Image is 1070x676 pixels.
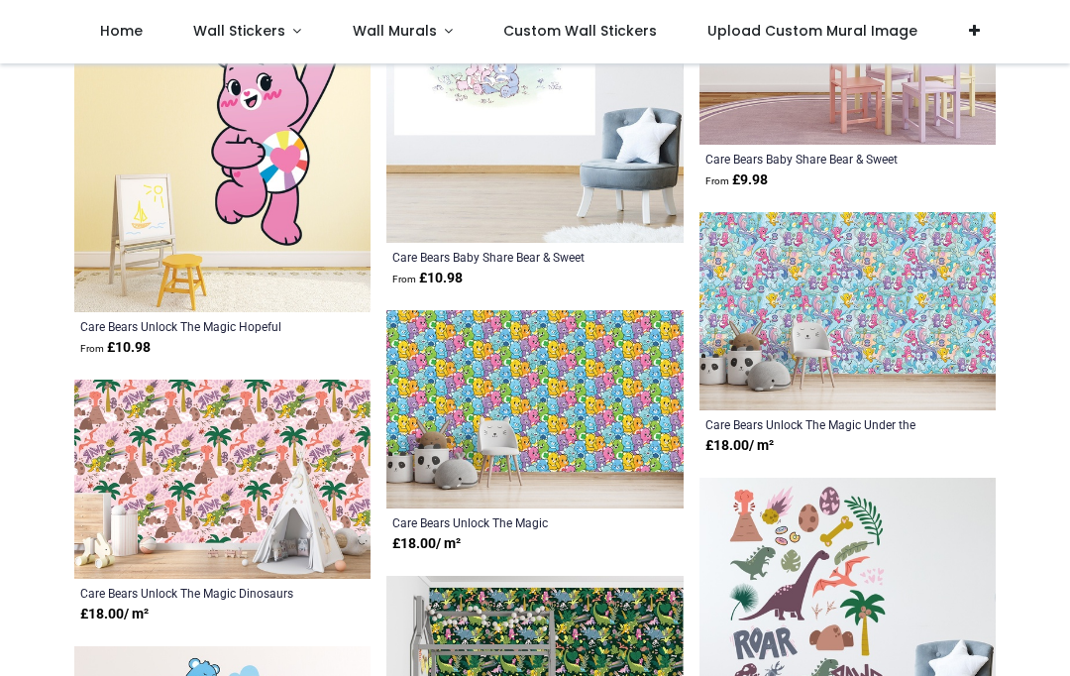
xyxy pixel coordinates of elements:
strong: £ 18.00 / m² [705,436,774,456]
span: From [392,274,416,284]
strong: £ 10.98 [392,269,463,288]
strong: £ 18.00 / m² [392,534,461,554]
a: Care Bears Baby Share Bear & Sweet Dreams Bear Hugging [705,151,933,167]
a: Care Bears Unlock The Magic Under the Sea [705,416,933,432]
a: Care Bears Unlock The Magic Hopeful Heart Bear [80,318,308,334]
img: Care Bears Unlock The Magic Under the Sea Wall Mural [699,212,996,411]
span: Upload Custom Mural Image [707,21,917,41]
a: Care Bears Baby Share Bear & Sweet Dreams Bear [392,249,620,265]
strong: £ 18.00 / m² [80,605,149,624]
strong: £ 10.98 [80,338,151,358]
strong: £ 9.98 [705,170,768,190]
span: From [705,175,729,186]
span: Home [100,21,143,41]
span: Wall Murals [353,21,437,41]
img: Care Bears Unlock The Magic Wall Mural [386,310,683,509]
span: Custom Wall Stickers [503,21,657,41]
a: Care Bears Unlock The Magic [392,514,620,530]
span: Wall Stickers [193,21,285,41]
a: Care Bears Unlock The Magic Dinosaurs Pink [80,585,308,601]
img: Care Bears Unlock The Magic Hopeful Heart Bear Wall Sticker [74,16,371,312]
span: From [80,343,104,354]
img: Care Bears Unlock The Magic Dinosaurs Pink Wall Mural [74,380,371,579]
